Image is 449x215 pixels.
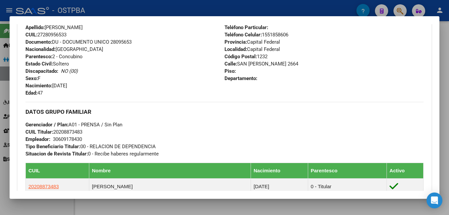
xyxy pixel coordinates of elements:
strong: Teléfono Particular: [224,24,268,30]
strong: Nacionalidad: [25,46,56,52]
strong: Departamento: [224,75,257,81]
span: 2 - Concubino [25,54,83,60]
th: Nacimiento [251,163,308,179]
strong: Teléfono Celular: [224,32,262,38]
span: 1232 [224,54,267,60]
strong: Gerenciador / Plan: [25,122,68,128]
th: Parentesco [308,163,387,179]
strong: CUIL: [25,32,37,38]
td: [DATE] [251,179,308,195]
i: NO (00) [61,68,78,74]
span: Capital Federal [224,46,280,52]
strong: Tipo Beneficiario Titular: [25,144,80,150]
span: [GEOGRAPHIC_DATA] [25,46,103,52]
th: CUIL [26,163,89,179]
strong: Documento: [25,39,52,45]
strong: Piso: [224,68,236,74]
div: 30609178430 [53,136,82,143]
strong: Empleador: [25,136,50,142]
span: SAN [PERSON_NAME] 2664 [224,61,298,67]
span: Capital Federal [224,39,280,45]
span: [DATE] [25,83,67,89]
div: Open Intercom Messenger [427,193,442,208]
span: 1551858606 [224,32,288,38]
span: 27280956533 [25,32,66,38]
strong: Calle: [224,61,237,67]
td: [PERSON_NAME] [89,179,251,195]
strong: Situacion de Revista Titular: [25,151,88,157]
span: 20208873483 [25,129,82,135]
strong: Apellido: [25,24,45,30]
th: Activo [387,163,424,179]
strong: Parentesco: [25,54,52,60]
strong: Provincia: [224,39,247,45]
span: 47 [25,90,43,96]
h3: DATOS GRUPO FAMILIAR [25,108,424,115]
strong: Nacimiento: [25,83,52,89]
span: 0 - Recibe haberes regularmente [25,151,159,157]
strong: Localidad: [224,46,247,52]
span: 20208873483 [28,184,59,189]
strong: Discapacitado: [25,68,58,74]
span: F [25,75,40,81]
span: A01 - PRENSA / Sin Plan [25,122,122,128]
strong: CUIL Titular: [25,129,53,135]
strong: Código Postal: [224,54,257,60]
strong: Sexo: [25,75,38,81]
th: Nombre [89,163,251,179]
span: Soltero [25,61,69,67]
strong: Edad: [25,90,37,96]
strong: Estado Civil: [25,61,53,67]
span: DU - DOCUMENTO UNICO 28095653 [25,39,132,45]
td: 0 - Titular [308,179,387,195]
span: 00 - RELACION DE DEPENDENCIA [25,144,156,150]
span: [PERSON_NAME] [25,24,83,30]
